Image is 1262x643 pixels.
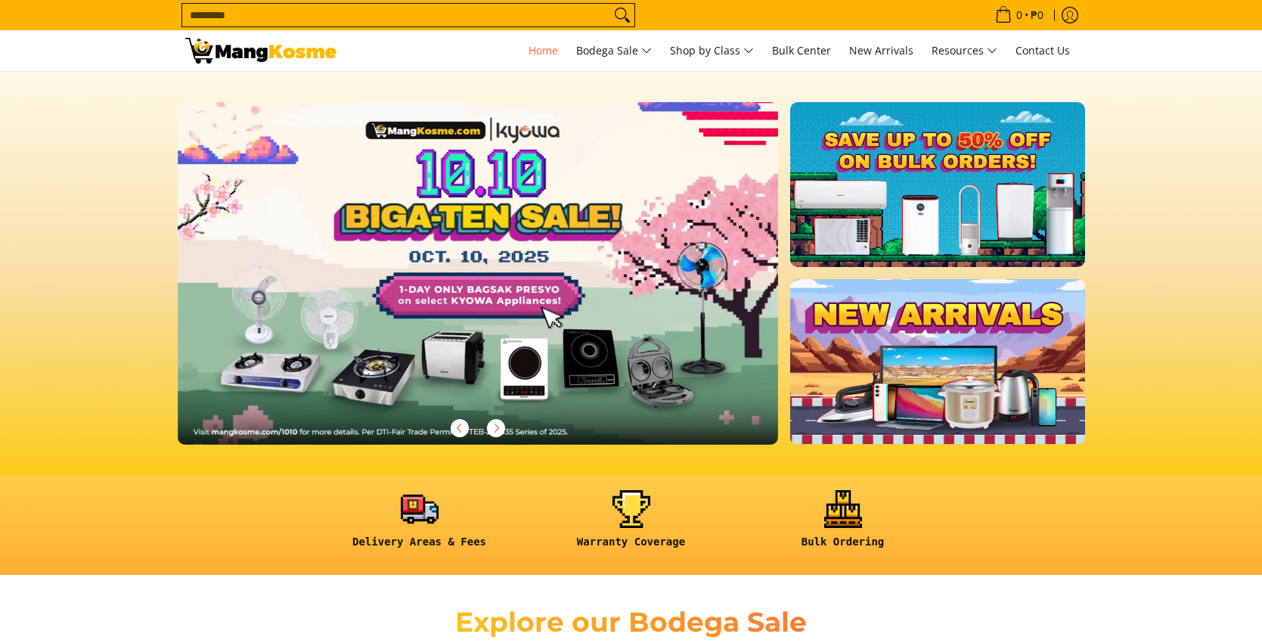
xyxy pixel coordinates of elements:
[932,42,997,61] span: Resources
[772,43,831,57] span: Bulk Center
[576,42,652,61] span: Bodega Sale
[479,412,513,445] button: Next
[662,30,761,71] a: Shop by Class
[178,102,827,469] a: More
[321,490,518,561] a: <h6><strong>Delivery Areas & Fees</strong></h6>
[1015,43,1070,57] span: Contact Us
[185,38,336,64] img: Mang Kosme: Your Home Appliances Warehouse Sale Partner!
[569,30,659,71] a: Bodega Sale
[924,30,1005,71] a: Resources
[842,30,921,71] a: New Arrivals
[521,30,566,71] a: Home
[670,42,754,61] span: Shop by Class
[610,4,634,26] button: Search
[529,43,558,57] span: Home
[745,490,941,561] a: <h6><strong>Bulk Ordering</strong></h6>
[1008,30,1078,71] a: Contact Us
[1028,10,1046,20] span: ₱0
[412,605,851,639] h2: Explore our Bodega Sale
[1014,10,1025,20] span: 0
[533,490,730,561] a: <h6><strong>Warranty Coverage</strong></h6>
[849,43,913,57] span: New Arrivals
[991,7,1048,23] span: •
[443,412,476,445] button: Previous
[764,30,839,71] a: Bulk Center
[352,30,1078,71] nav: Main Menu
